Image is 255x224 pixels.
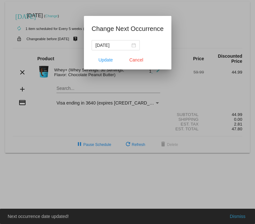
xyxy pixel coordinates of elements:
button: Update [92,54,120,66]
button: Close dialog [122,54,150,66]
span: Update [98,57,113,62]
span: Cancel [129,57,143,62]
h1: Change Next Occurrence [92,24,164,34]
input: Select date [95,42,130,49]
